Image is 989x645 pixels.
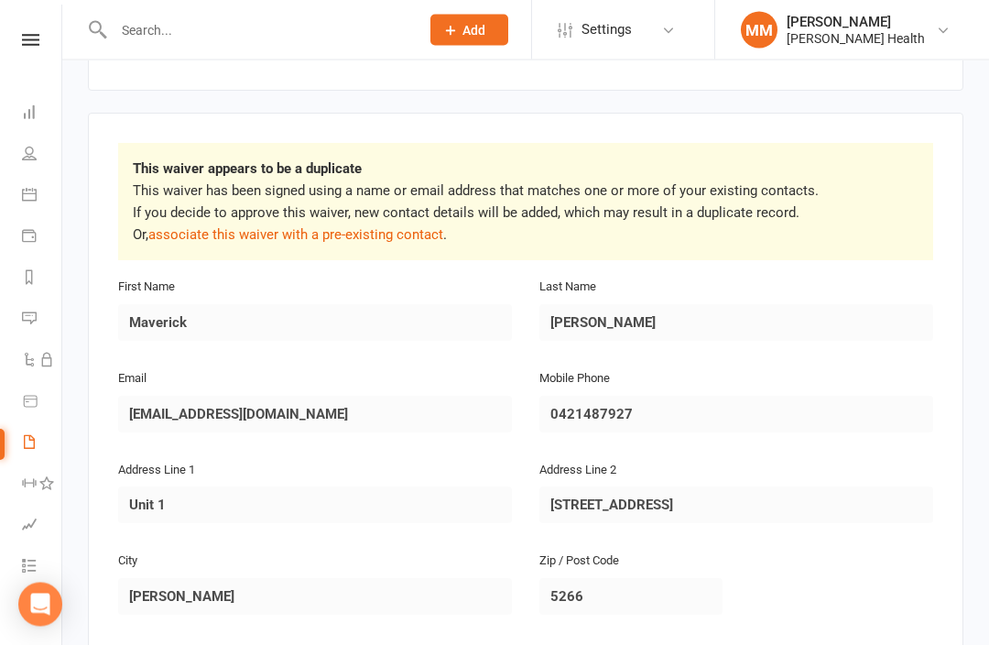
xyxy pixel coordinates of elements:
div: MM [741,12,777,49]
div: [PERSON_NAME] Health [787,30,925,47]
a: People [22,135,63,176]
a: Dashboard [22,93,63,135]
label: First Name [118,279,175,298]
a: associate this waiver with a pre-existing contact [148,227,443,244]
a: Calendar [22,176,63,217]
button: Add [430,15,508,46]
label: Zip / Post Code [539,552,619,572]
label: Last Name [539,279,596,298]
div: Open Intercom Messenger [18,583,62,627]
label: Email [118,370,147,389]
label: Address Line 2 [539,462,616,481]
strong: This waiver appears to be a duplicate [133,161,362,178]
input: Search... [108,17,407,43]
div: [PERSON_NAME] [787,14,925,30]
span: Add [462,23,485,38]
span: Settings [581,9,632,50]
a: Assessments [22,506,63,547]
a: Product Sales [22,382,63,423]
a: Payments [22,217,63,258]
label: Mobile Phone [539,370,610,389]
p: This waiver has been signed using a name or email address that matches one or more of your existi... [133,180,918,246]
label: City [118,552,137,572]
label: Address Line 1 [118,462,195,481]
a: Reports [22,258,63,300]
